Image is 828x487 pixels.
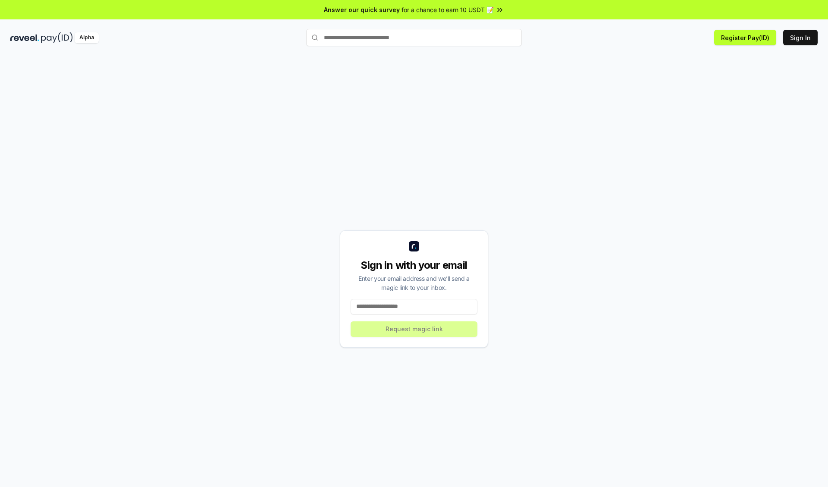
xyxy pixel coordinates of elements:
div: Alpha [75,32,99,43]
img: reveel_dark [10,32,39,43]
span: Answer our quick survey [324,5,400,14]
div: Sign in with your email [351,258,477,272]
img: pay_id [41,32,73,43]
button: Sign In [783,30,818,45]
button: Register Pay(ID) [714,30,776,45]
div: Enter your email address and we’ll send a magic link to your inbox. [351,274,477,292]
img: logo_small [409,241,419,251]
span: for a chance to earn 10 USDT 📝 [401,5,494,14]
